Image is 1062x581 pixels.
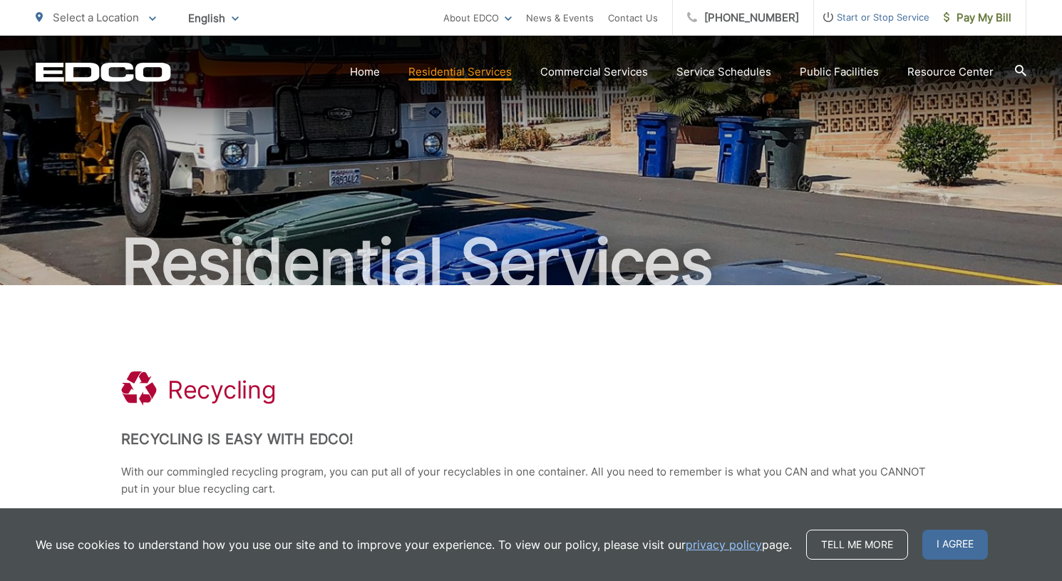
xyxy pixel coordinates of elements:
[944,9,1011,26] span: Pay My Bill
[121,463,941,498] p: With our commingled recycling program, you can put all of your recyclables in one container. All ...
[443,9,512,26] a: About EDCO
[53,11,139,24] span: Select a Location
[922,530,988,560] span: I agree
[800,63,879,81] a: Public Facilities
[806,530,908,560] a: Tell me more
[526,9,594,26] a: News & Events
[121,431,941,448] h2: Recycling is Easy with EDCO!
[350,63,380,81] a: Home
[36,536,792,553] p: We use cookies to understand how you use our site and to improve your experience. To view our pol...
[36,62,171,82] a: EDCD logo. Return to the homepage.
[408,63,512,81] a: Residential Services
[36,227,1026,298] h2: Residential Services
[608,9,658,26] a: Contact Us
[540,63,648,81] a: Commercial Services
[686,536,762,553] a: privacy policy
[177,6,249,31] span: English
[167,376,276,404] h1: Recycling
[907,63,994,81] a: Resource Center
[676,63,771,81] a: Service Schedules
